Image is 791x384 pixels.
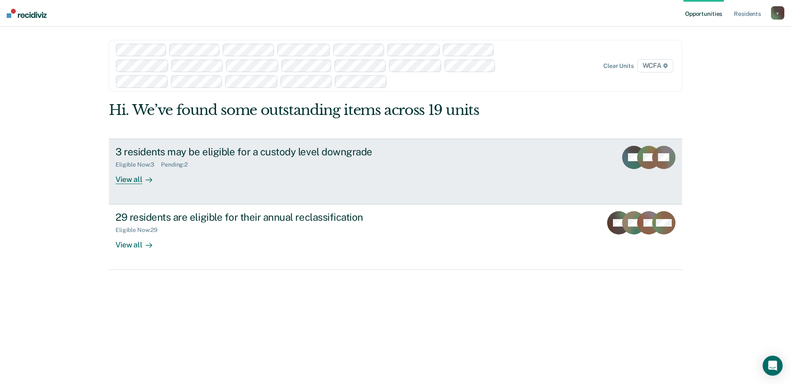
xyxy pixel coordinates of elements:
[116,161,161,168] div: Eligible Now : 3
[763,356,783,376] div: Open Intercom Messenger
[109,139,682,204] a: 3 residents may be eligible for a custody level downgradeEligible Now:3Pending:2View all
[116,234,162,250] div: View all
[161,161,194,168] div: Pending : 2
[116,227,164,234] div: Eligible Now : 29
[116,146,408,158] div: 3 residents may be eligible for a custody level downgrade
[116,168,162,184] div: View all
[771,6,784,20] button: v
[109,204,682,270] a: 29 residents are eligible for their annual reclassificationEligible Now:29View all
[603,62,634,70] div: Clear units
[7,9,47,18] img: Recidiviz
[116,211,408,223] div: 29 residents are eligible for their annual reclassification
[637,59,673,72] span: WCFA
[109,102,568,119] div: Hi. We’ve found some outstanding items across 19 units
